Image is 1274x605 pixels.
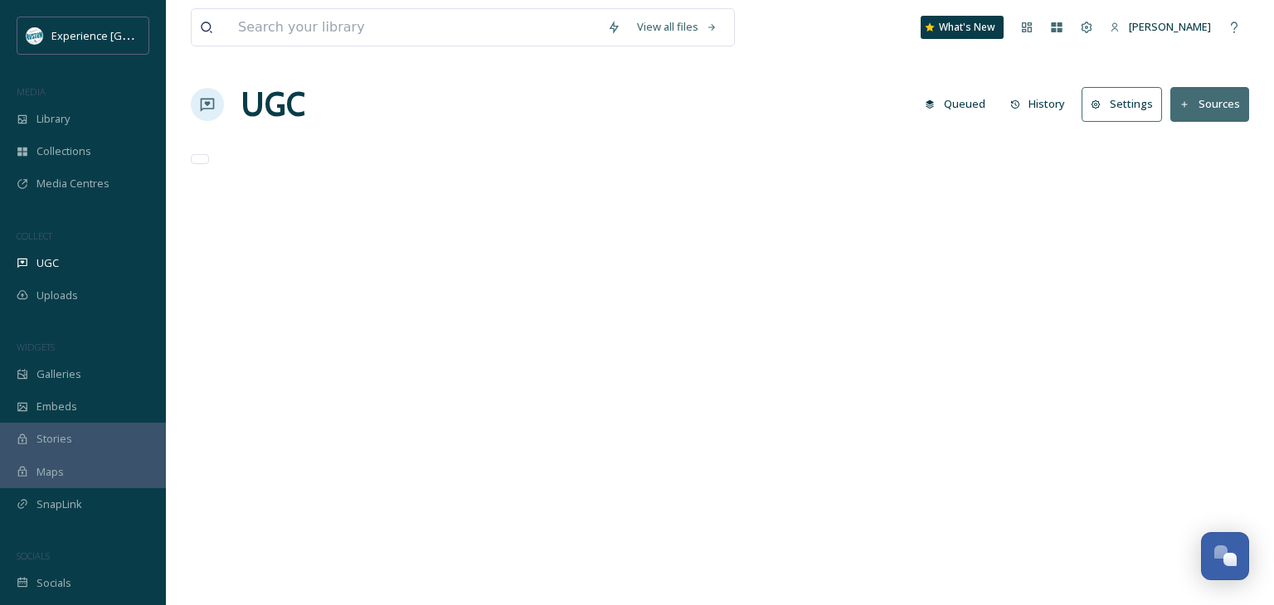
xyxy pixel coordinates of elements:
span: MEDIA [17,85,46,98]
button: Sources [1170,87,1249,121]
button: History [1002,88,1074,120]
img: 24IZHUKKFBA4HCESFN4PRDEIEY.avif [27,27,43,44]
span: Uploads [36,288,78,303]
span: WIDGETS [17,341,55,353]
button: Queued [917,88,994,120]
button: Settings [1082,87,1162,121]
span: SOCIALS [17,549,50,562]
a: Queued [917,88,1002,120]
a: [PERSON_NAME] [1101,11,1219,43]
span: Media Centres [36,176,109,191]
a: Settings [1082,87,1170,121]
span: Socials [36,575,71,591]
span: Stories [36,431,72,447]
span: UGC [36,255,59,271]
span: Galleries [36,366,81,382]
a: History [1002,88,1082,120]
span: COLLECT [17,230,52,242]
a: View all files [629,11,726,43]
input: Search your library [230,9,599,46]
span: Maps [36,464,64,480]
span: Embeds [36,399,77,414]
span: Experience [GEOGRAPHIC_DATA] [51,27,216,43]
span: Library [36,111,70,127]
a: UGC [241,80,305,129]
button: Open Chat [1201,532,1249,580]
span: Collections [36,143,91,159]
span: [PERSON_NAME] [1129,19,1211,34]
a: What's New [921,16,1004,39]
span: SnapLink [36,496,82,512]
